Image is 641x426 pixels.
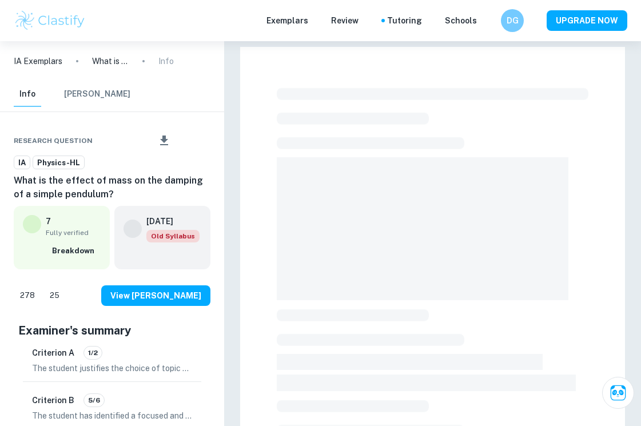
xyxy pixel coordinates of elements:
button: Ask Clai [602,377,634,409]
span: 1/2 [84,348,102,358]
div: Starting from the May 2025 session, the Physics IA requirements have changed. It's OK to refer to... [146,230,200,242]
span: Old Syllabus [146,230,200,242]
button: Breakdown [49,242,101,260]
span: 5/6 [84,395,104,405]
h5: Examiner's summary [18,322,206,339]
button: Info [14,82,41,107]
span: 25 [43,290,66,301]
button: [PERSON_NAME] [64,82,130,107]
h6: What is the effect of mass on the damping of a simple pendulum? [14,174,210,201]
div: Like [14,286,41,305]
span: 278 [14,290,41,301]
a: Schools [445,14,477,27]
h6: Criterion A [32,347,74,359]
button: UPGRADE NOW [547,10,627,31]
div: Download [140,126,188,156]
h6: Criterion B [32,394,74,407]
div: Bookmark [190,134,199,148]
button: View [PERSON_NAME] [101,285,210,306]
button: Help and Feedback [486,18,492,23]
h6: [DATE] [146,215,190,228]
div: Dislike [43,286,66,305]
p: Exemplars [266,14,308,27]
a: Physics-HL [33,156,85,170]
img: Clastify logo [14,9,86,32]
a: IA [14,156,30,170]
h6: DG [506,14,519,27]
p: 7 [46,215,51,228]
a: IA Exemplars [14,55,62,67]
p: What is the effect of mass on the damping of a simple pendulum? [92,55,129,67]
a: Tutoring [387,14,422,27]
p: The student has identified a focused and detailed topic of investigation, clearly stating the res... [32,409,192,422]
span: Fully verified [46,228,101,238]
span: Research question [14,136,93,146]
p: Review [331,14,359,27]
span: IA [14,157,30,169]
p: Info [158,55,174,67]
span: Physics-HL [33,157,84,169]
p: The student justifies the choice of topic with their interest in history and exploring historical... [32,362,192,375]
button: DG [501,9,524,32]
div: Report issue [201,134,210,148]
div: Share [129,134,138,148]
